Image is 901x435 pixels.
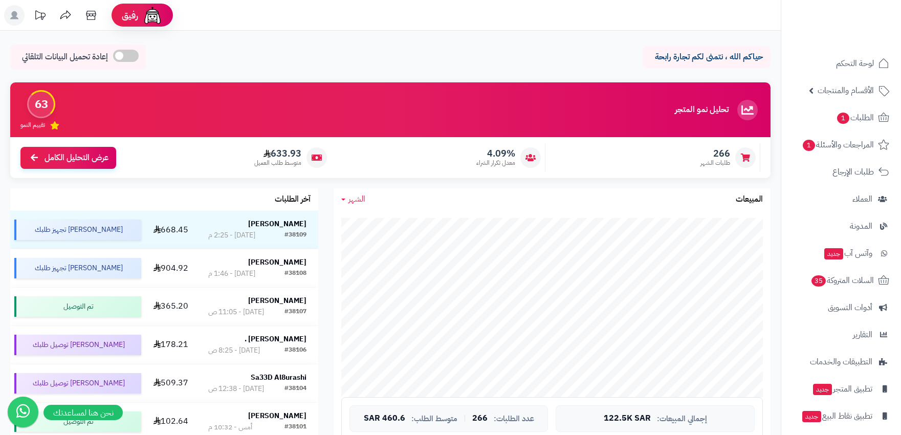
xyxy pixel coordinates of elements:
[145,288,197,325] td: 365.20
[657,415,707,423] span: إجمالي المبيعات:
[787,322,895,347] a: التقارير
[787,133,895,157] a: المراجعات والأسئلة1
[284,307,306,317] div: #38107
[850,219,872,233] span: المدونة
[852,192,872,206] span: العملاء
[787,268,895,293] a: السلات المتروكة35
[837,113,849,124] span: 1
[700,159,730,167] span: طلبات الشهر
[27,5,53,28] a: تحديثات المنصة
[604,414,651,423] span: 122.5K SAR
[284,345,306,356] div: #38106
[813,384,832,395] span: جديد
[810,273,874,288] span: السلات المتروكة
[348,193,365,205] span: الشهر
[812,382,872,396] span: تطبيق المتجر
[14,335,141,355] div: [PERSON_NAME] توصيل طلبك
[245,334,306,344] strong: [PERSON_NAME] .
[802,411,821,422] span: جديد
[832,165,874,179] span: طلبات الإرجاع
[828,300,872,315] span: أدوات التسويق
[736,195,763,204] h3: المبيعات
[145,249,197,287] td: 904.92
[208,345,260,356] div: [DATE] - 8:25 ص
[787,160,895,184] a: طلبات الإرجاع
[284,269,306,279] div: #38108
[20,121,45,129] span: تقييم النمو
[248,219,306,229] strong: [PERSON_NAME]
[787,214,895,238] a: المدونة
[818,83,874,98] span: الأقسام والمنتجات
[284,230,306,241] div: #38109
[254,148,301,159] span: 633.93
[464,415,466,422] span: |
[14,296,141,317] div: تم التوصيل
[836,56,874,71] span: لوحة التحكم
[836,111,874,125] span: الطلبات
[284,422,306,432] div: #38101
[208,230,255,241] div: [DATE] - 2:25 م
[853,328,872,342] span: التقارير
[254,159,301,167] span: متوسط طلب العميل
[208,307,264,317] div: [DATE] - 11:05 ص
[20,147,116,169] a: عرض التحليل الكامل
[787,105,895,130] a: الطلبات1
[22,51,108,63] span: إعادة تحميل البيانات التلقائي
[787,404,895,428] a: تطبيق نقاط البيعجديد
[650,51,763,63] p: حياكم الله ، نتمنى لكم تجارة رابحة
[14,411,141,432] div: تم التوصيل
[208,422,252,432] div: أمس - 10:32 م
[411,415,457,423] span: متوسط الطلب:
[787,377,895,401] a: تطبيق المتجرجديد
[142,5,163,26] img: ai-face.png
[811,275,826,287] span: 35
[787,295,895,320] a: أدوات التسويق
[824,248,843,259] span: جديد
[208,384,264,394] div: [DATE] - 12:38 ص
[787,350,895,374] a: التطبيقات والخدمات
[823,246,872,260] span: وآتس آب
[476,159,515,167] span: معدل تكرار الشراء
[248,257,306,268] strong: [PERSON_NAME]
[251,372,306,383] strong: Sa33D Al8urashi
[284,384,306,394] div: #38104
[787,241,895,266] a: وآتس آبجديد
[14,258,141,278] div: [PERSON_NAME] تجهيز طلبك
[14,220,141,240] div: [PERSON_NAME] تجهيز طلبك
[248,410,306,421] strong: [PERSON_NAME]
[476,148,515,159] span: 4.09%
[275,195,311,204] h3: آخر الطلبات
[700,148,730,159] span: 266
[494,415,534,423] span: عدد الطلبات:
[45,152,108,164] span: عرض التحليل الكامل
[122,9,138,21] span: رفيق
[801,409,872,423] span: تطبيق نقاط البيع
[145,211,197,249] td: 668.45
[810,355,872,369] span: التطبيقات والخدمات
[14,373,141,394] div: [PERSON_NAME] توصيل طلبك
[787,187,895,211] a: العملاء
[248,295,306,306] strong: [PERSON_NAME]
[145,326,197,364] td: 178.21
[208,269,255,279] div: [DATE] - 1:46 م
[472,414,488,423] span: 266
[364,414,405,423] span: 460.6 SAR
[803,140,815,151] span: 1
[802,138,874,152] span: المراجعات والأسئلة
[341,193,365,205] a: الشهر
[145,364,197,402] td: 509.37
[787,51,895,76] a: لوحة التحكم
[675,105,729,115] h3: تحليل نمو المتجر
